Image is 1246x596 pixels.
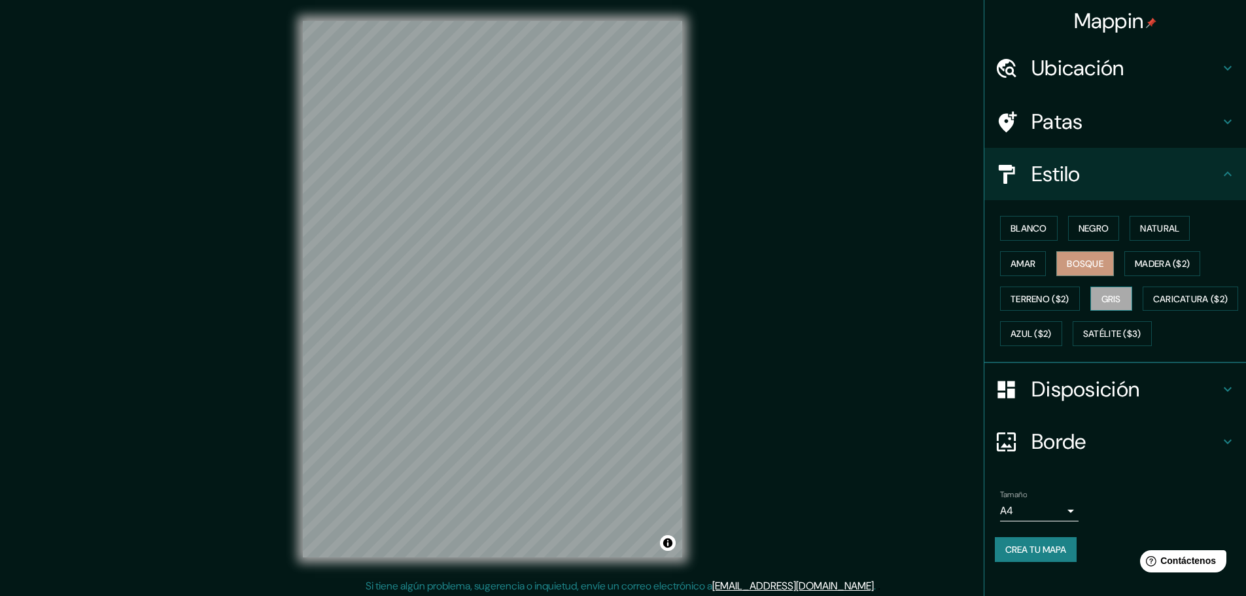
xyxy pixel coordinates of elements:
[878,578,880,593] font: .
[1079,222,1109,234] font: Negro
[1073,321,1152,346] button: Satélite ($3)
[1130,545,1232,582] iframe: Lanzador de widgets de ayuda
[1140,222,1179,234] font: Natural
[1000,287,1080,311] button: Terreno ($2)
[1068,216,1120,241] button: Negro
[1000,251,1046,276] button: Amar
[1011,222,1047,234] font: Blanco
[995,537,1077,562] button: Crea tu mapa
[1031,108,1083,135] font: Patas
[876,578,878,593] font: .
[1124,251,1200,276] button: Madera ($2)
[1000,216,1058,241] button: Blanco
[303,21,682,557] canvas: Mapa
[1067,258,1103,270] font: Bosque
[1135,258,1190,270] font: Madera ($2)
[1083,328,1141,340] font: Satélite ($3)
[1031,376,1139,403] font: Disposición
[984,96,1246,148] div: Patas
[984,148,1246,200] div: Estilo
[1011,258,1035,270] font: Amar
[1146,18,1156,28] img: pin-icon.png
[1011,293,1069,305] font: Terreno ($2)
[1000,321,1062,346] button: Azul ($2)
[1101,293,1121,305] font: Gris
[1143,287,1239,311] button: Caricatura ($2)
[1005,544,1066,555] font: Crea tu mapa
[1031,54,1124,82] font: Ubicación
[1000,504,1013,517] font: A4
[1074,7,1144,35] font: Mappin
[1056,251,1114,276] button: Bosque
[366,579,712,593] font: Si tiene algún problema, sugerencia o inquietud, envíe un correo electrónico a
[1011,328,1052,340] font: Azul ($2)
[874,579,876,593] font: .
[1130,216,1190,241] button: Natural
[1031,428,1086,455] font: Borde
[1031,160,1081,188] font: Estilo
[1090,287,1132,311] button: Gris
[1153,293,1228,305] font: Caricatura ($2)
[984,415,1246,468] div: Borde
[984,363,1246,415] div: Disposición
[984,42,1246,94] div: Ubicación
[1000,489,1027,500] font: Tamaño
[712,579,874,593] a: [EMAIL_ADDRESS][DOMAIN_NAME]
[1000,500,1079,521] div: A4
[660,535,676,551] button: Activar o desactivar atribución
